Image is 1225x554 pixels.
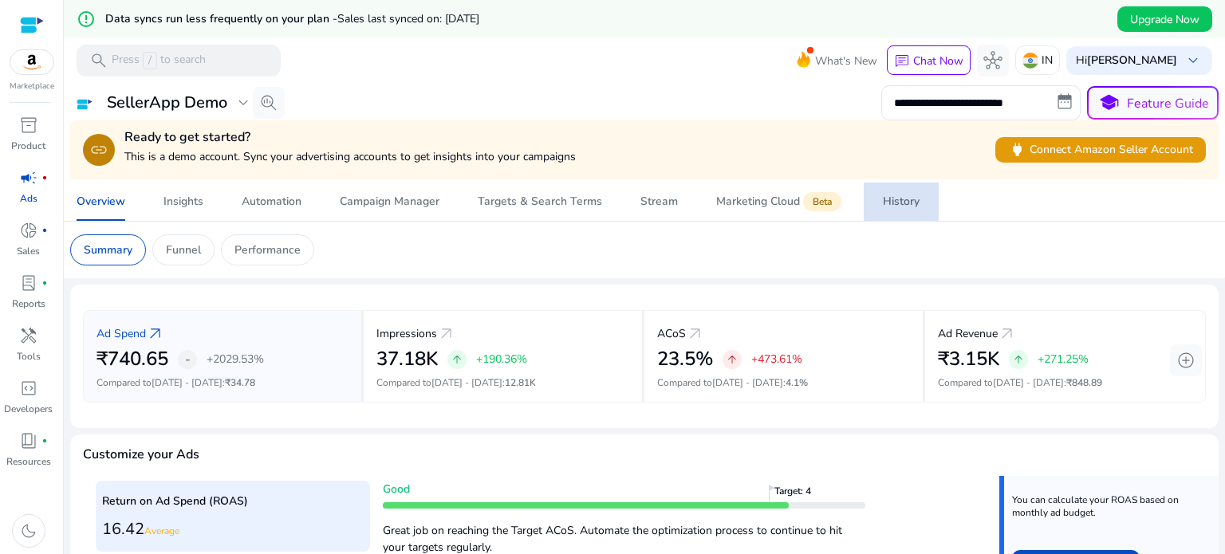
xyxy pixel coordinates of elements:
[143,52,157,69] span: /
[19,431,38,450] span: book_4
[234,242,301,258] p: Performance
[1127,94,1209,113] p: Feature Guide
[938,325,998,342] p: Ad Revenue
[17,244,40,258] p: Sales
[376,375,629,390] p: Compared to :
[102,520,364,539] h3: 16.42
[19,168,38,187] span: campaign
[913,53,963,69] p: Chat Now
[41,227,48,234] span: fiber_manual_record
[41,175,48,181] span: fiber_manual_record
[225,376,255,389] span: ₹34.78
[716,195,845,208] div: Marketing Cloud
[803,192,841,211] span: Beta
[19,521,38,540] span: dark_mode
[383,481,865,497] p: Good
[102,493,364,509] p: Return on Ad Spend (ROAS)
[815,47,877,75] span: What's New
[152,376,223,389] span: [DATE] - [DATE]
[207,351,264,367] p: +2029.53%
[376,348,438,371] h2: 37.18K
[83,447,199,462] h4: Customize your Ads
[451,353,463,366] span: arrow_upward
[983,51,1002,70] span: hub
[376,325,437,342] p: Impressions
[41,438,48,444] span: fiber_manual_record
[19,326,38,345] span: handyman
[19,221,38,240] span: donut_small
[1042,46,1053,74] p: IN
[1008,140,1193,159] span: Connect Amazon Seller Account
[146,324,165,344] a: arrow_outward
[657,375,910,390] p: Compared to :
[1130,11,1199,28] span: Upgrade Now
[1087,53,1177,68] b: [PERSON_NAME]
[938,348,999,371] h2: ₹3.15K
[977,45,1009,77] button: hub
[1176,351,1195,370] span: add_circle
[657,348,713,371] h2: 23.5%
[478,196,602,207] div: Targets & Search Terms
[144,525,179,537] span: Average
[1066,376,1102,389] span: ₹848.89
[657,325,686,342] p: ACoS
[437,324,456,344] a: arrow_outward
[726,353,739,366] span: arrow_upward
[89,140,108,159] span: link
[19,273,38,293] span: lab_profile
[77,10,96,29] mat-icon: error_outline
[107,93,227,112] h3: SellerApp Demo
[89,51,108,70] span: search
[938,375,1192,390] p: Compared to :
[242,196,301,207] div: Automation
[1087,86,1219,120] button: schoolFeature Guide
[640,196,678,207] div: Stream
[6,454,51,469] p: Resources
[124,148,576,165] p: This is a demo account. Sync your advertising accounts to get insights into your campaigns
[84,242,132,258] p: Summary
[883,196,920,207] div: History
[20,191,37,206] p: Ads
[4,402,53,416] p: Developers
[1097,92,1121,115] span: school
[887,45,971,76] button: chatChat Now
[1012,353,1025,366] span: arrow_upward
[786,376,808,389] span: 4.1%
[431,376,502,389] span: [DATE] - [DATE]
[105,13,479,26] h5: Data syncs run less frequently on your plan -
[1008,140,1026,159] span: power
[163,196,203,207] div: Insights
[124,130,576,145] h4: Ready to get started?
[894,53,910,69] span: chat
[97,348,168,371] h2: ₹740.65
[998,324,1017,344] a: arrow_outward
[995,137,1206,163] button: powerConnect Amazon Seller Account
[10,81,54,92] p: Marketplace
[234,93,253,112] span: expand_more
[774,485,830,509] span: Target: 4
[166,242,201,258] p: Funnel
[340,196,439,207] div: Campaign Manager
[1184,51,1203,70] span: keyboard_arrow_down
[12,297,45,311] p: Reports
[337,11,479,26] span: Sales last synced on: [DATE]
[77,196,125,207] div: Overview
[1117,6,1212,32] button: Upgrade Now
[97,325,146,342] p: Ad Spend
[112,52,206,69] p: Press to search
[1012,493,1207,519] p: You can calculate your ROAS based on monthly ad budget.
[712,376,783,389] span: [DATE] - [DATE]
[17,349,41,363] p: Tools
[686,324,705,344] a: arrow_outward
[185,350,191,369] span: -
[19,116,38,135] span: inventory_2
[11,139,45,153] p: Product
[97,375,349,390] p: Compared to :
[505,376,536,389] span: 12.81K
[1022,53,1038,69] img: in.svg
[993,376,1064,389] span: [DATE] - [DATE]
